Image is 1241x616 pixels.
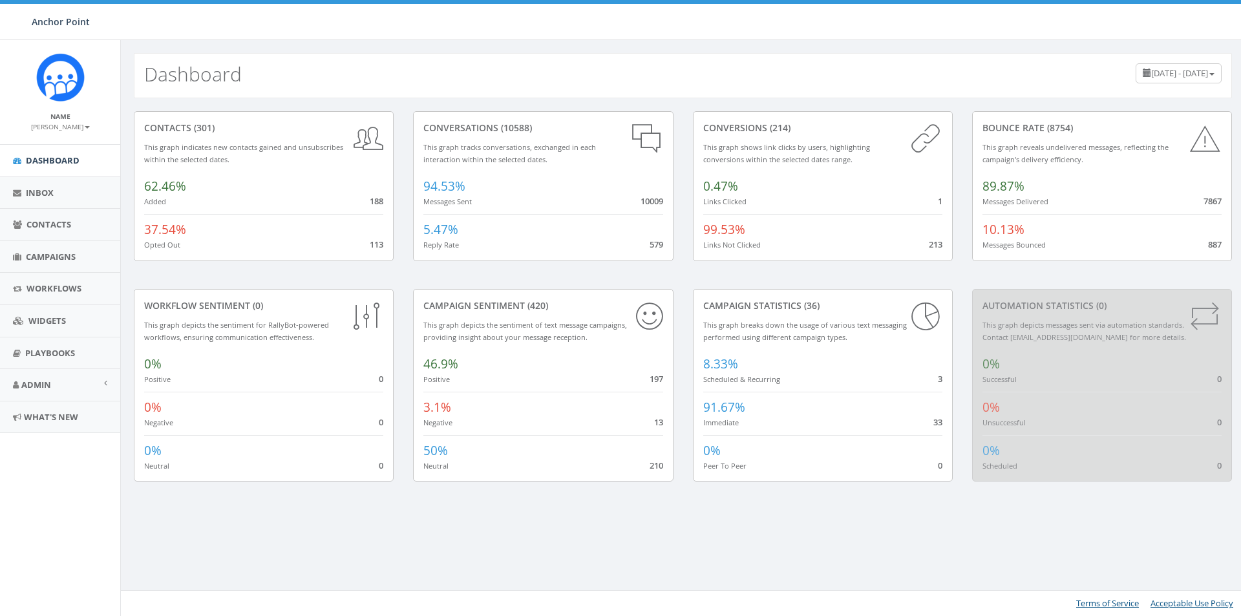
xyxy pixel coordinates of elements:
[144,196,166,206] small: Added
[929,239,942,250] span: 213
[654,416,663,428] span: 13
[144,442,162,459] span: 0%
[423,374,450,384] small: Positive
[27,218,71,230] span: Contacts
[144,122,383,134] div: contacts
[982,418,1026,427] small: Unsuccessful
[982,299,1222,312] div: Automation Statistics
[650,460,663,471] span: 210
[703,374,780,384] small: Scheduled & Recurring
[250,299,263,312] span: (0)
[982,196,1048,206] small: Messages Delivered
[31,122,90,131] small: [PERSON_NAME]
[423,240,459,250] small: Reply Rate
[423,461,449,471] small: Neutral
[982,221,1024,238] span: 10.13%
[144,356,162,372] span: 0%
[24,411,78,423] span: What's New
[1204,195,1222,207] span: 7867
[144,142,343,164] small: This graph indicates new contacts gained and unsubscribes within the selected dates.
[423,320,627,342] small: This graph depicts the sentiment of text message campaigns, providing insight about your message ...
[1076,597,1139,609] a: Terms of Service
[144,320,329,342] small: This graph depicts the sentiment for RallyBot-powered workflows, ensuring communication effective...
[191,122,215,134] span: (301)
[28,315,66,326] span: Widgets
[982,240,1046,250] small: Messages Bounced
[650,239,663,250] span: 579
[370,195,383,207] span: 188
[498,122,532,134] span: (10588)
[144,63,242,85] h2: Dashboard
[703,320,907,342] small: This graph breaks down the usage of various text messaging performed using different campaign types.
[1151,597,1233,609] a: Acceptable Use Policy
[423,122,663,134] div: conversations
[144,461,169,471] small: Neutral
[26,187,54,198] span: Inbox
[938,373,942,385] span: 3
[423,399,451,416] span: 3.1%
[423,221,458,238] span: 5.47%
[982,442,1000,459] span: 0%
[144,399,162,416] span: 0%
[703,418,739,427] small: Immediate
[1217,460,1222,471] span: 0
[423,418,452,427] small: Negative
[32,16,90,28] span: Anchor Point
[1045,122,1073,134] span: (8754)
[703,122,942,134] div: conversions
[144,374,171,384] small: Positive
[26,251,76,262] span: Campaigns
[703,196,747,206] small: Links Clicked
[982,320,1186,342] small: This graph depicts messages sent via automation standards. Contact [EMAIL_ADDRESS][DOMAIN_NAME] f...
[703,399,745,416] span: 91.67%
[982,142,1169,164] small: This graph reveals undelivered messages, reflecting the campaign's delivery efficiency.
[370,239,383,250] span: 113
[423,142,596,164] small: This graph tracks conversations, exchanged in each interaction within the selected dates.
[703,442,721,459] span: 0%
[423,356,458,372] span: 46.9%
[379,460,383,471] span: 0
[423,178,465,195] span: 94.53%
[1208,239,1222,250] span: 887
[144,221,186,238] span: 37.54%
[703,142,870,164] small: This graph shows link clicks by users, highlighting conversions within the selected dates range.
[933,416,942,428] span: 33
[703,178,738,195] span: 0.47%
[36,53,85,101] img: Rally_platform_Icon_1.png
[26,154,80,166] span: Dashboard
[379,416,383,428] span: 0
[982,374,1017,384] small: Successful
[1217,416,1222,428] span: 0
[423,442,448,459] span: 50%
[982,178,1024,195] span: 89.87%
[938,460,942,471] span: 0
[801,299,820,312] span: (36)
[1094,299,1107,312] span: (0)
[144,418,173,427] small: Negative
[982,399,1000,416] span: 0%
[21,379,51,390] span: Admin
[423,299,663,312] div: Campaign Sentiment
[144,178,186,195] span: 62.46%
[423,196,472,206] small: Messages Sent
[703,356,738,372] span: 8.33%
[938,195,942,207] span: 1
[1151,67,1208,79] span: [DATE] - [DATE]
[50,112,70,121] small: Name
[144,299,383,312] div: Workflow Sentiment
[703,221,745,238] span: 99.53%
[703,461,747,471] small: Peer To Peer
[641,195,663,207] span: 10009
[379,373,383,385] span: 0
[703,240,761,250] small: Links Not Clicked
[982,461,1017,471] small: Scheduled
[982,122,1222,134] div: Bounce Rate
[703,299,942,312] div: Campaign Statistics
[25,347,75,359] span: Playbooks
[982,356,1000,372] span: 0%
[525,299,548,312] span: (420)
[31,120,90,132] a: [PERSON_NAME]
[144,240,180,250] small: Opted Out
[767,122,790,134] span: (214)
[27,282,81,294] span: Workflows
